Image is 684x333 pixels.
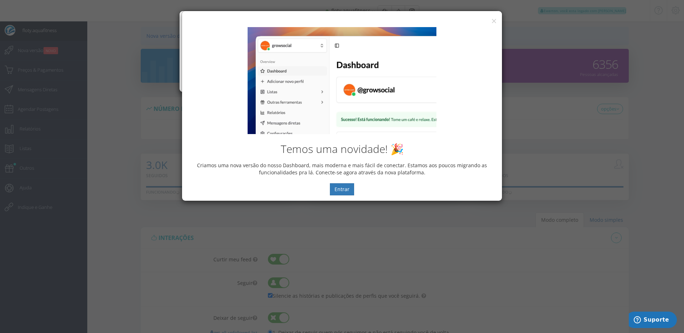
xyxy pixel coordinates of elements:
p: Criamos uma nova versão do nosso Dashboard, mais moderna e mais fácil de conectar. Estamos aos po... [187,162,497,176]
iframe: Abre um widget para que você possa encontrar mais informações [629,312,677,329]
h2: Temos uma novidade! 🎉 [187,143,497,155]
img: New Dashboard [248,27,436,134]
button: Entrar [330,183,354,195]
button: × [491,16,497,26]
